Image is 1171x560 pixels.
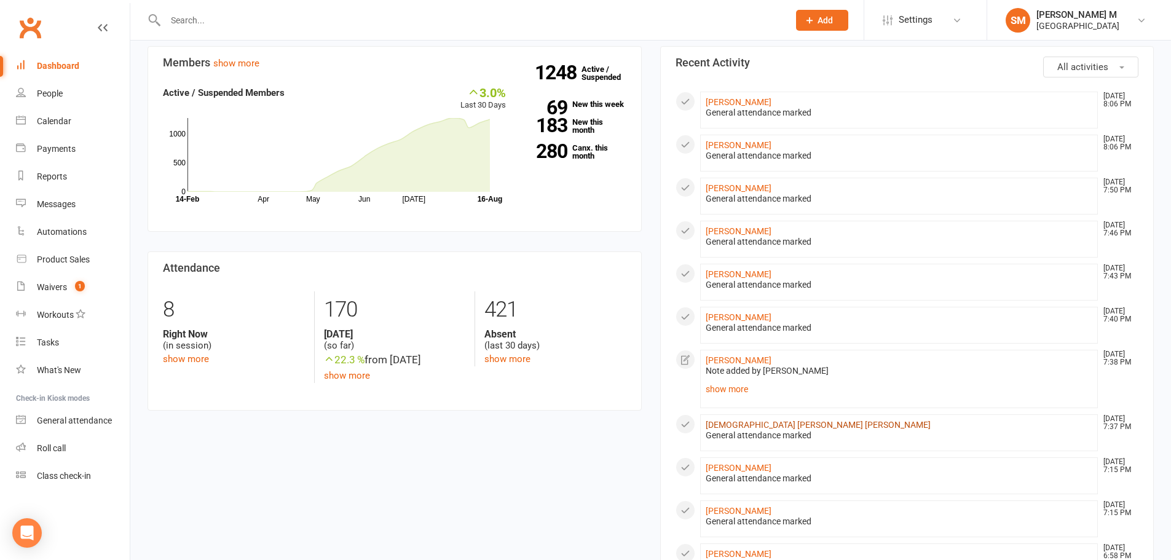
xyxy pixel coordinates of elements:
div: Automations [37,227,87,237]
div: General attendance [37,416,112,425]
a: [PERSON_NAME] [706,506,771,516]
div: 3.0% [460,85,506,99]
a: [PERSON_NAME] [706,183,771,193]
div: [GEOGRAPHIC_DATA] [1036,20,1119,31]
a: [PERSON_NAME] [706,97,771,107]
div: 170 [324,291,465,328]
strong: 69 [524,98,567,117]
a: 69New this week [524,100,626,108]
a: Roll call [16,435,130,462]
a: Payments [16,135,130,163]
div: General attendance marked [706,516,1093,527]
div: 8 [163,291,305,328]
div: Note added by [PERSON_NAME] [706,366,1093,376]
a: General attendance kiosk mode [16,407,130,435]
a: [PERSON_NAME] [706,549,771,559]
span: Settings [899,6,932,34]
a: show more [484,353,530,365]
a: Reports [16,163,130,191]
a: show more [706,381,1093,398]
a: Product Sales [16,246,130,274]
a: [PERSON_NAME] [706,226,771,236]
h3: Recent Activity [676,57,1139,69]
div: General attendance marked [706,151,1093,161]
a: Class kiosk mode [16,462,130,490]
div: Product Sales [37,254,90,264]
div: (in session) [163,328,305,352]
a: Tasks [16,329,130,357]
span: 1 [75,281,85,291]
div: General attendance marked [706,108,1093,118]
strong: Active / Suspended Members [163,87,285,98]
h3: Attendance [163,262,626,274]
a: People [16,80,130,108]
div: (last 30 days) [484,328,626,352]
div: Class check-in [37,471,91,481]
div: Waivers [37,282,67,292]
a: [PERSON_NAME] [706,140,771,150]
a: [PERSON_NAME] [706,463,771,473]
div: Payments [37,144,76,154]
time: [DATE] 8:06 PM [1097,135,1138,151]
div: General attendance marked [706,430,1093,441]
strong: [DATE] [324,328,465,340]
strong: 1248 [535,63,582,82]
a: 183New this month [524,118,626,134]
strong: Right Now [163,328,305,340]
div: (so far) [324,328,465,352]
time: [DATE] 7:15 PM [1097,458,1138,474]
time: [DATE] 7:50 PM [1097,178,1138,194]
time: [DATE] 7:38 PM [1097,350,1138,366]
div: Last 30 Days [460,85,506,112]
input: Search... [162,12,780,29]
a: Workouts [16,301,130,329]
time: [DATE] 6:58 PM [1097,544,1138,560]
a: What's New [16,357,130,384]
strong: 280 [524,142,567,160]
a: [PERSON_NAME] [706,355,771,365]
time: [DATE] 7:43 PM [1097,264,1138,280]
button: All activities [1043,57,1138,77]
div: [PERSON_NAME] M [1036,9,1119,20]
div: General attendance marked [706,473,1093,484]
a: Calendar [16,108,130,135]
div: General attendance marked [706,323,1093,333]
div: from [DATE] [324,352,465,368]
time: [DATE] 7:46 PM [1097,221,1138,237]
a: [DEMOGRAPHIC_DATA] [PERSON_NAME] [PERSON_NAME] [706,420,931,430]
div: General attendance marked [706,280,1093,290]
div: General attendance marked [706,237,1093,247]
a: [PERSON_NAME] [706,269,771,279]
a: Messages [16,191,130,218]
div: 421 [484,291,626,328]
span: 22.3 % [324,353,365,366]
div: What's New [37,365,81,375]
a: Waivers 1 [16,274,130,301]
div: Tasks [37,337,59,347]
a: Automations [16,218,130,246]
div: Messages [37,199,76,209]
div: SM [1006,8,1030,33]
a: 1248Active / Suspended [582,56,636,90]
a: 280Canx. this month [524,144,626,160]
time: [DATE] 7:40 PM [1097,307,1138,323]
time: [DATE] 8:06 PM [1097,92,1138,108]
div: People [37,89,63,98]
h3: Members [163,57,626,69]
button: Add [796,10,848,31]
a: Dashboard [16,52,130,80]
div: Workouts [37,310,74,320]
a: Clubworx [15,12,45,43]
a: show more [163,353,209,365]
span: All activities [1057,61,1108,73]
time: [DATE] 7:37 PM [1097,415,1138,431]
div: Calendar [37,116,71,126]
div: Open Intercom Messenger [12,518,42,548]
div: Roll call [37,443,66,453]
a: show more [324,370,370,381]
strong: Absent [484,328,626,340]
div: Dashboard [37,61,79,71]
div: General attendance marked [706,194,1093,204]
strong: 183 [524,116,567,135]
a: [PERSON_NAME] [706,312,771,322]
